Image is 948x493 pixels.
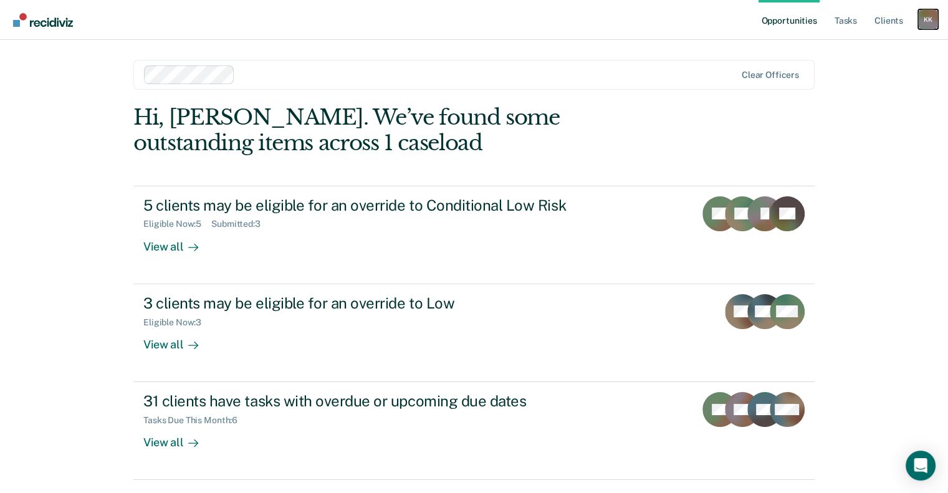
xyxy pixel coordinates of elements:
[143,392,581,410] div: 31 clients have tasks with overdue or upcoming due dates
[133,382,815,480] a: 31 clients have tasks with overdue or upcoming due datesTasks Due This Month:6View all
[133,284,815,382] a: 3 clients may be eligible for an override to LowEligible Now:3View all
[13,13,73,27] img: Recidiviz
[918,9,938,29] div: K K
[133,186,815,284] a: 5 clients may be eligible for an override to Conditional Low RiskEligible Now:5Submitted:3View all
[211,219,271,229] div: Submitted : 3
[918,9,938,29] button: Profile dropdown button
[143,219,211,229] div: Eligible Now : 5
[143,229,213,254] div: View all
[133,105,678,156] div: Hi, [PERSON_NAME]. We’ve found some outstanding items across 1 caseload
[143,294,581,312] div: 3 clients may be eligible for an override to Low
[906,451,936,481] div: Open Intercom Messenger
[143,317,211,328] div: Eligible Now : 3
[143,426,213,450] div: View all
[143,196,581,214] div: 5 clients may be eligible for an override to Conditional Low Risk
[143,415,247,426] div: Tasks Due This Month : 6
[143,327,213,352] div: View all
[742,70,799,80] div: Clear officers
